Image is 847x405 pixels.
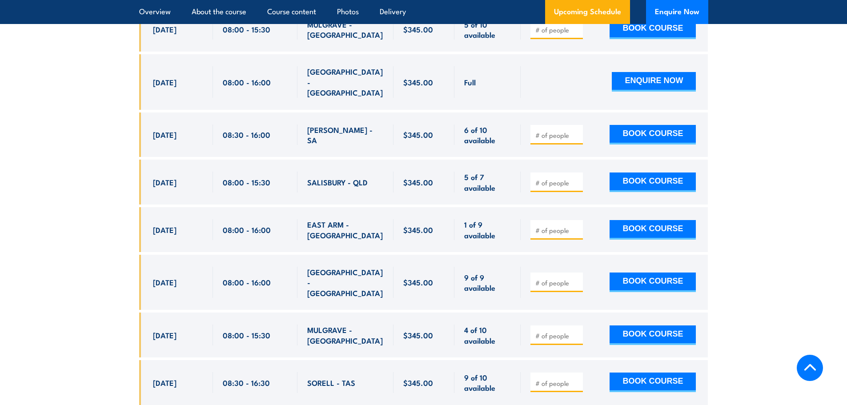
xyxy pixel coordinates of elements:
[403,225,433,235] span: $345.00
[153,330,177,340] span: [DATE]
[223,129,270,140] span: 08:30 - 16:00
[612,72,696,92] button: ENQUIRE NOW
[464,77,476,87] span: Full
[610,373,696,392] button: BOOK COURSE
[153,129,177,140] span: [DATE]
[403,77,433,87] span: $345.00
[223,77,271,87] span: 08:00 - 16:00
[610,325,696,345] button: BOOK COURSE
[223,177,270,187] span: 08:00 - 15:30
[307,267,384,298] span: [GEOGRAPHIC_DATA] - [GEOGRAPHIC_DATA]
[403,129,433,140] span: $345.00
[153,377,177,388] span: [DATE]
[223,225,271,235] span: 08:00 - 16:00
[535,178,580,187] input: # of people
[403,330,433,340] span: $345.00
[610,172,696,192] button: BOOK COURSE
[535,226,580,235] input: # of people
[307,124,384,145] span: [PERSON_NAME] - SA
[153,177,177,187] span: [DATE]
[307,377,355,388] span: SORELL - TAS
[464,272,511,293] span: 9 of 9 available
[610,273,696,292] button: BOOK COURSE
[464,325,511,345] span: 4 of 10 available
[464,372,511,393] span: 9 of 10 available
[464,172,511,192] span: 5 of 7 available
[223,277,271,287] span: 08:00 - 16:00
[535,131,580,140] input: # of people
[610,20,696,39] button: BOOK COURSE
[403,177,433,187] span: $345.00
[307,325,384,345] span: MULGRAVE - [GEOGRAPHIC_DATA]
[403,24,433,34] span: $345.00
[223,330,270,340] span: 08:00 - 15:30
[223,377,270,388] span: 08:30 - 16:30
[307,219,384,240] span: EAST ARM - [GEOGRAPHIC_DATA]
[464,219,511,240] span: 1 of 9 available
[610,220,696,240] button: BOOK COURSE
[403,377,433,388] span: $345.00
[464,124,511,145] span: 6 of 10 available
[403,277,433,287] span: $345.00
[535,331,580,340] input: # of people
[535,25,580,34] input: # of people
[153,277,177,287] span: [DATE]
[535,278,580,287] input: # of people
[153,77,177,87] span: [DATE]
[153,24,177,34] span: [DATE]
[307,66,384,97] span: [GEOGRAPHIC_DATA] - [GEOGRAPHIC_DATA]
[307,177,368,187] span: SALISBURY - QLD
[610,125,696,144] button: BOOK COURSE
[223,24,270,34] span: 08:00 - 15:30
[535,379,580,388] input: # of people
[464,19,511,40] span: 5 of 10 available
[307,19,384,40] span: MULGRAVE - [GEOGRAPHIC_DATA]
[153,225,177,235] span: [DATE]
